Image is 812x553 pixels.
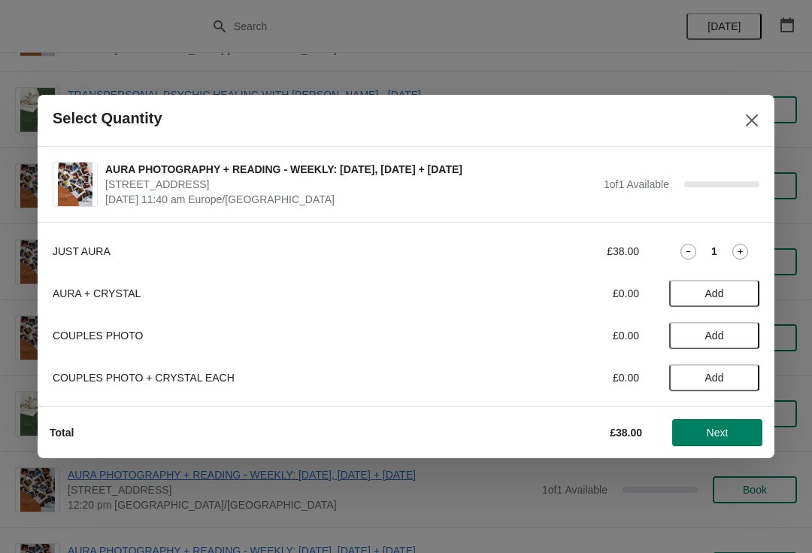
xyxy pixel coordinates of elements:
div: £0.00 [500,370,639,385]
span: Add [705,372,724,384]
span: [STREET_ADDRESS] [105,177,596,192]
span: Next [707,427,729,439]
button: Add [669,364,759,391]
img: AURA PHOTOGRAPHY + READING - WEEKLY: FRIDAY, SATURDAY + SUNDAY | 74 Broadway Market, London, UK |... [58,163,92,206]
strong: 1 [711,244,717,259]
span: [DATE] 11:40 am Europe/[GEOGRAPHIC_DATA] [105,192,596,207]
div: COUPLES PHOTO + CRYSTAL EACH [53,370,470,385]
div: COUPLES PHOTO [53,328,470,343]
div: £38.00 [500,244,639,259]
button: Next [672,419,762,446]
h2: Select Quantity [53,110,162,127]
strong: £38.00 [610,427,642,439]
strong: Total [50,427,74,439]
div: £0.00 [500,328,639,343]
span: Add [705,287,724,299]
span: Add [705,330,724,342]
span: AURA PHOTOGRAPHY + READING - WEEKLY: [DATE], [DATE] + [DATE] [105,162,596,177]
div: AURA + CRYSTAL [53,286,470,301]
button: Add [669,322,759,349]
span: 1 of 1 Available [604,178,669,190]
button: Close [738,107,765,134]
button: Add [669,280,759,307]
div: £0.00 [500,286,639,301]
div: JUST AURA [53,244,470,259]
